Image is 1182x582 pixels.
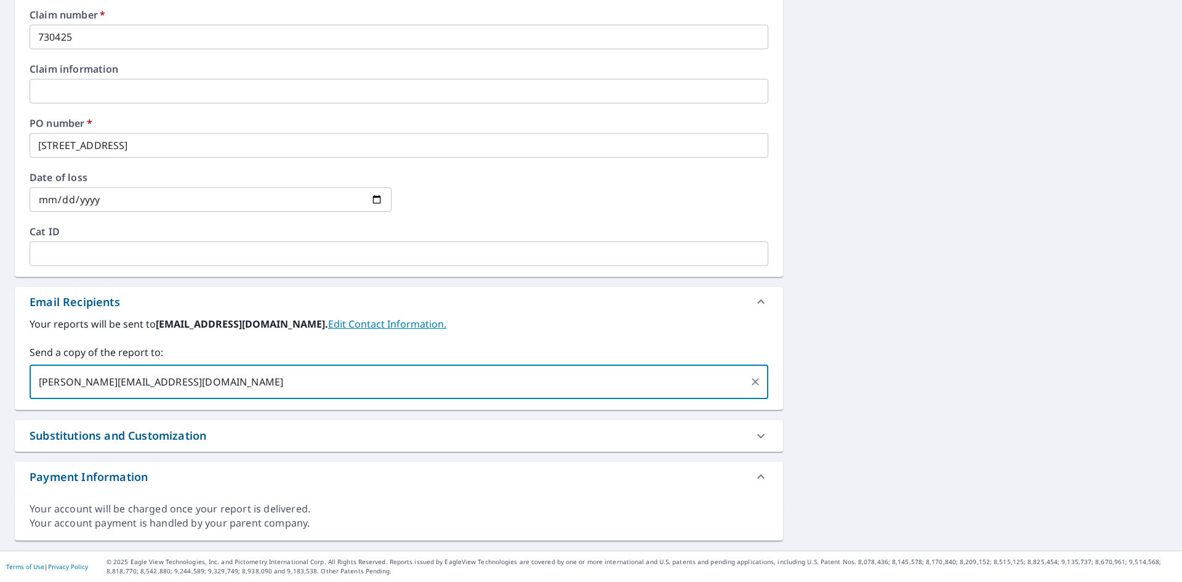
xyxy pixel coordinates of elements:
[6,563,88,570] p: |
[30,294,120,310] div: Email Recipients
[6,562,44,571] a: Terms of Use
[107,557,1176,576] p: © 2025 Eagle View Technologies, Inc. and Pictometry International Corp. All Rights Reserved. Repo...
[30,502,768,516] div: Your account will be charged once your report is delivered.
[30,118,768,128] label: PO number
[30,469,148,485] div: Payment Information
[30,172,392,182] label: Date of loss
[156,317,328,331] b: [EMAIL_ADDRESS][DOMAIN_NAME].
[15,420,783,451] div: Substitutions and Customization
[30,516,768,530] div: Your account payment is handled by your parent company.
[328,317,446,331] a: EditContactInfo
[15,462,783,491] div: Payment Information
[30,10,768,20] label: Claim number
[30,345,768,360] label: Send a copy of the report to:
[747,373,764,390] button: Clear
[15,287,783,317] div: Email Recipients
[30,317,768,331] label: Your reports will be sent to
[30,427,206,444] div: Substitutions and Customization
[48,562,88,571] a: Privacy Policy
[30,64,768,74] label: Claim information
[30,227,768,236] label: Cat ID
